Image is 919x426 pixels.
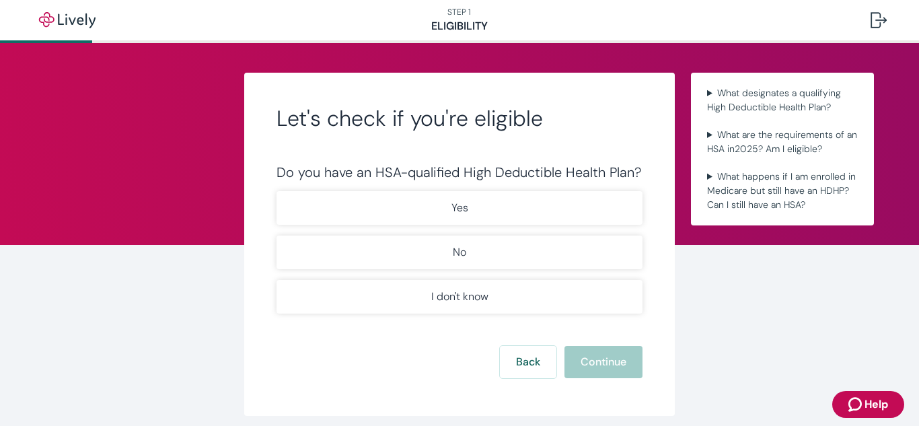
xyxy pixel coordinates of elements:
svg: Zendesk support icon [848,396,865,413]
summary: What are the requirements of an HSA in2025? Am I eligible? [702,125,863,159]
button: Back [500,346,556,378]
summary: What designates a qualifying High Deductible Health Plan? [702,83,863,117]
summary: What happens if I am enrolled in Medicare but still have an HDHP? Can I still have an HSA? [702,167,863,215]
h2: Let's check if you're eligible [277,105,642,132]
p: No [453,244,466,260]
button: I don't know [277,280,642,314]
button: Log out [860,4,897,36]
button: Yes [277,191,642,225]
p: I don't know [431,289,488,305]
button: Zendesk support iconHelp [832,391,904,418]
button: No [277,236,642,269]
img: Lively [30,12,105,28]
p: Yes [451,200,468,216]
div: Do you have an HSA-qualified High Deductible Health Plan? [277,164,642,180]
span: Help [865,396,888,413]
